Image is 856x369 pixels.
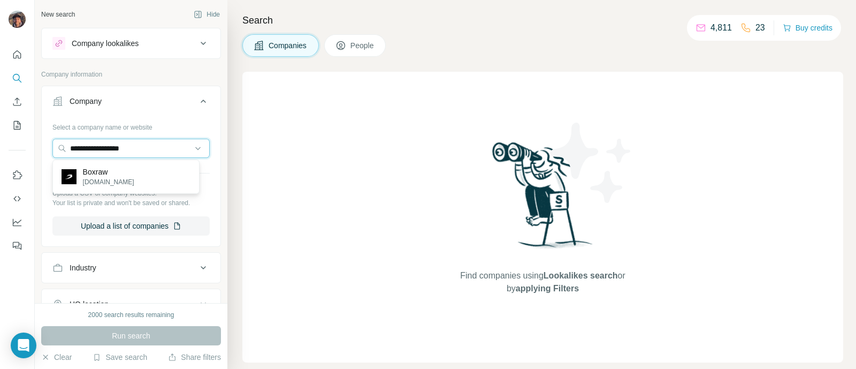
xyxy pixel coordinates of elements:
h4: Search [242,13,843,28]
div: Open Intercom Messenger [11,333,36,358]
button: Use Surfe on LinkedIn [9,165,26,185]
button: Company lookalikes [42,31,220,56]
span: Find companies using or by [457,269,628,295]
div: Company [70,96,102,107]
button: Buy credits [783,20,832,35]
div: 2000 search results remaining [88,310,174,320]
span: Lookalikes search [544,271,618,280]
div: HQ location [70,299,109,310]
span: applying Filters [516,284,579,293]
p: Company information [41,70,221,79]
span: People [350,40,375,51]
p: 23 [755,21,765,34]
p: [DOMAIN_NAME] [83,177,134,187]
button: Company [42,88,220,118]
div: Select a company name or website [52,118,210,132]
button: Industry [42,255,220,281]
button: Save search [93,352,147,363]
p: Boxraw [83,167,134,177]
img: Boxraw [62,169,77,184]
button: Hide [186,6,227,22]
img: Avatar [9,11,26,28]
p: 4,811 [710,21,732,34]
span: Companies [269,40,308,51]
button: My lists [9,116,26,135]
img: Surfe Illustration - Woman searching with binoculars [487,139,599,259]
button: Feedback [9,236,26,255]
button: Search [9,69,26,88]
button: HQ location [42,291,220,317]
button: Clear [41,352,72,363]
button: Dashboard [9,213,26,232]
p: Your list is private and won't be saved or shared. [52,198,210,208]
button: Share filters [168,352,221,363]
img: Surfe Illustration - Stars [543,115,639,211]
button: Use Surfe API [9,189,26,208]
div: New search [41,10,75,19]
div: Company lookalikes [72,38,139,49]
button: Enrich CSV [9,92,26,111]
button: Upload a list of companies [52,216,210,236]
div: Industry [70,262,96,273]
button: Quick start [9,45,26,64]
